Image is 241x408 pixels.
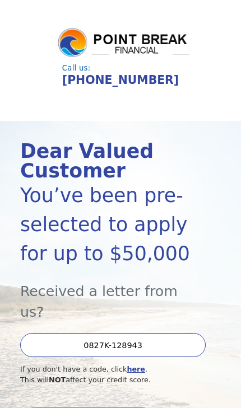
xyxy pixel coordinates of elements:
div: Call us: [62,64,179,72]
a: here [127,365,145,373]
div: You’ve been pre-selected to apply for up to $50,000 [20,181,191,268]
input: Enter your Offer Code: [20,333,206,357]
div: Received a letter from us? [20,268,191,323]
div: Dear Valued Customer [20,142,191,180]
span: NOT [49,376,66,384]
a: [PHONE_NUMBER] [62,73,179,87]
img: logo.png [57,27,191,59]
div: This will affect your credit score. [20,374,191,385]
div: If you don't have a code, click . [20,364,191,374]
